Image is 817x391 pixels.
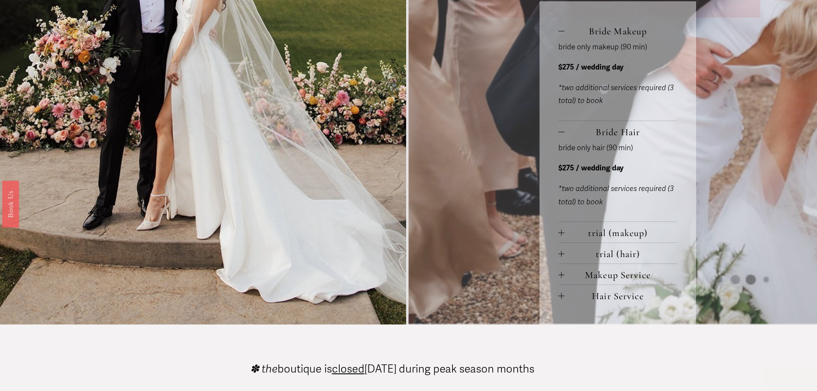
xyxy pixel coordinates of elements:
[250,364,534,374] p: boutique is [DATE] during peak season months
[558,164,624,173] strong: $275 / wedding day
[558,184,674,206] em: *two additional services required (3 total) to book
[564,126,677,138] span: Bride Hair
[558,121,677,142] button: Bride Hair
[558,41,677,121] div: Bride Makeup
[558,83,674,106] em: *two additional services required (3 total) to book
[558,63,624,72] strong: $275 / wedding day
[564,227,677,239] span: trial (makeup)
[558,20,677,41] button: Bride Makeup
[564,248,677,260] span: trial (hair)
[564,25,677,37] span: Bride Makeup
[558,264,677,285] button: Makeup Service
[564,290,677,302] span: Hair Service
[558,142,677,155] p: bride only hair (90 min)
[332,362,365,376] span: closed
[558,222,677,242] button: trial (makeup)
[2,180,19,227] a: Book Us
[558,243,677,264] button: trial (hair)
[558,41,677,54] p: bride only makeup (90 min)
[558,142,677,221] div: Bride Hair
[250,362,277,376] em: ✽ the
[564,269,677,281] span: Makeup Service
[558,285,677,306] button: Hair Service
